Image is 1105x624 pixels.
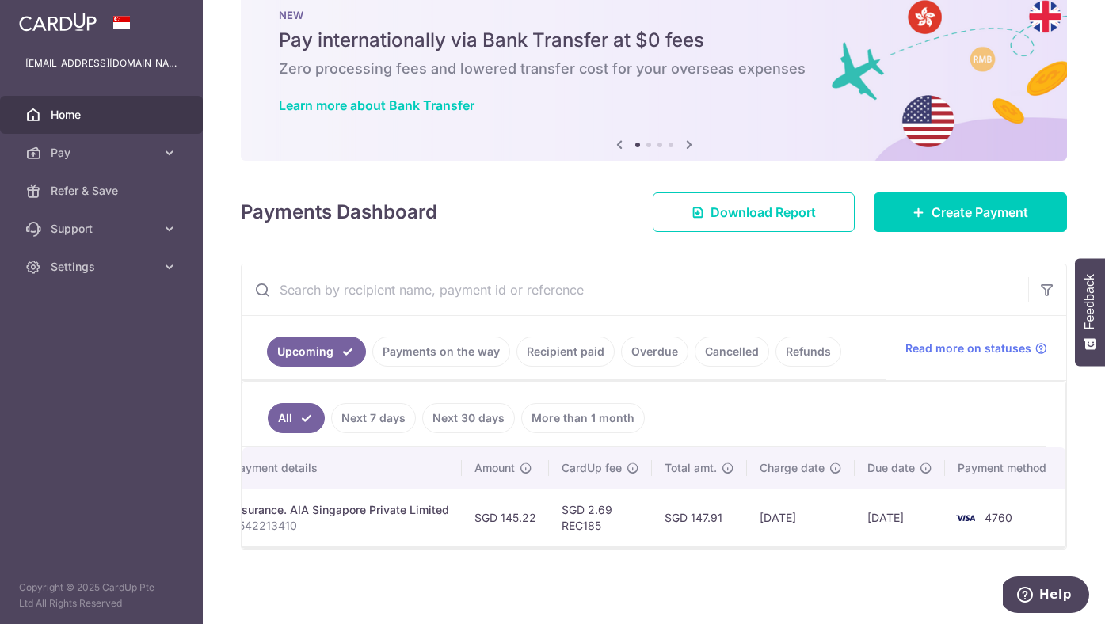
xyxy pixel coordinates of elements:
[474,460,515,476] span: Amount
[279,59,1029,78] h6: Zero processing fees and lowered transfer cost for your overseas expenses
[19,13,97,32] img: CardUp
[562,460,622,476] span: CardUp fee
[905,341,1031,356] span: Read more on statuses
[1003,576,1089,616] iframe: Opens a widget where you can find more information
[51,183,155,199] span: Refer & Save
[874,192,1067,232] a: Create Payment
[516,337,615,367] a: Recipient paid
[279,97,474,113] a: Learn more about Bank Transfer
[855,489,945,546] td: [DATE]
[25,55,177,71] p: [EMAIL_ADDRESS][DOMAIN_NAME]
[267,337,366,367] a: Upcoming
[653,192,855,232] a: Download Report
[372,337,510,367] a: Payments on the way
[268,403,325,433] a: All
[422,403,515,433] a: Next 30 days
[665,460,717,476] span: Total amt.
[219,447,462,489] th: Payment details
[521,403,645,433] a: More than 1 month
[279,28,1029,53] h5: Pay internationally via Bank Transfer at $0 fees
[1075,258,1105,366] button: Feedback - Show survey
[747,489,855,546] td: [DATE]
[331,403,416,433] a: Next 7 days
[711,203,816,222] span: Download Report
[945,447,1065,489] th: Payment method
[695,337,769,367] a: Cancelled
[652,489,747,546] td: SGD 147.91
[51,145,155,161] span: Pay
[51,259,155,275] span: Settings
[1083,274,1097,329] span: Feedback
[621,337,688,367] a: Overdue
[462,489,549,546] td: SGD 145.22
[232,518,449,534] p: L542213410
[775,337,841,367] a: Refunds
[867,460,915,476] span: Due date
[950,508,981,527] img: Bank Card
[51,221,155,237] span: Support
[760,460,825,476] span: Charge date
[279,9,1029,21] p: NEW
[232,502,449,518] div: Insurance. AIA Singapore Private Limited
[51,107,155,123] span: Home
[932,203,1028,222] span: Create Payment
[905,341,1047,356] a: Read more on statuses
[242,264,1028,315] input: Search by recipient name, payment id or reference
[549,489,652,546] td: SGD 2.69 REC185
[985,511,1012,524] span: 4760
[241,198,437,226] h4: Payments Dashboard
